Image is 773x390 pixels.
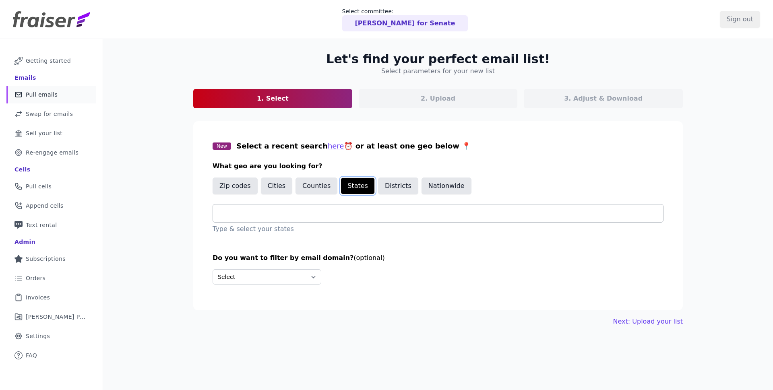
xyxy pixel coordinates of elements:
button: Zip codes [213,177,258,194]
a: Pull cells [6,177,96,195]
span: Swap for emails [26,110,73,118]
button: here [328,140,344,152]
span: Getting started [26,57,71,65]
div: Cells [14,165,30,173]
span: Orders [26,274,45,282]
button: Nationwide [422,177,471,194]
a: Settings [6,327,96,345]
button: Cities [261,177,293,194]
a: 1. Select [193,89,352,108]
span: Invoices [26,293,50,301]
a: Subscriptions [6,250,96,268]
span: [PERSON_NAME] Performance [26,313,87,321]
span: Settings [26,332,50,340]
a: Re-engage emails [6,144,96,161]
button: Next: Upload your list [613,317,683,326]
a: Swap for emails [6,105,96,123]
span: New [213,142,231,150]
p: Select committee: [342,7,468,15]
a: Sell your list [6,124,96,142]
span: (optional) [353,254,384,262]
a: FAQ [6,347,96,364]
a: [PERSON_NAME] Performance [6,308,96,326]
a: Orders [6,269,96,287]
a: Append cells [6,197,96,215]
input: Sign out [720,11,760,28]
a: Getting started [6,52,96,70]
span: Do you want to filter by email domain? [213,254,353,262]
a: Select committee: [PERSON_NAME] for Senate [342,7,468,31]
span: Select a recent search ⏰ or at least one geo below 📍 [236,142,471,150]
span: Append cells [26,202,64,210]
span: Subscriptions [26,255,66,263]
a: Invoices [6,289,96,306]
h2: Let's find your perfect email list! [326,52,550,66]
span: Sell your list [26,129,62,137]
p: Type & select your states [213,224,663,234]
p: 3. Adjust & Download [564,94,643,103]
button: States [341,177,375,194]
a: Pull emails [6,86,96,103]
span: Text rental [26,221,57,229]
span: Pull emails [26,91,58,99]
h4: Select parameters for your new list [381,66,495,76]
span: Re-engage emails [26,149,79,157]
img: Fraiser Logo [13,11,90,27]
a: Text rental [6,216,96,234]
h3: What geo are you looking for? [213,161,663,171]
p: 2. Upload [421,94,455,103]
span: Pull cells [26,182,52,190]
span: FAQ [26,351,37,359]
div: Admin [14,238,35,246]
div: Emails [14,74,36,82]
button: Counties [296,177,337,194]
button: Districts [378,177,418,194]
p: 1. Select [257,94,289,103]
p: [PERSON_NAME] for Senate [355,19,455,28]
